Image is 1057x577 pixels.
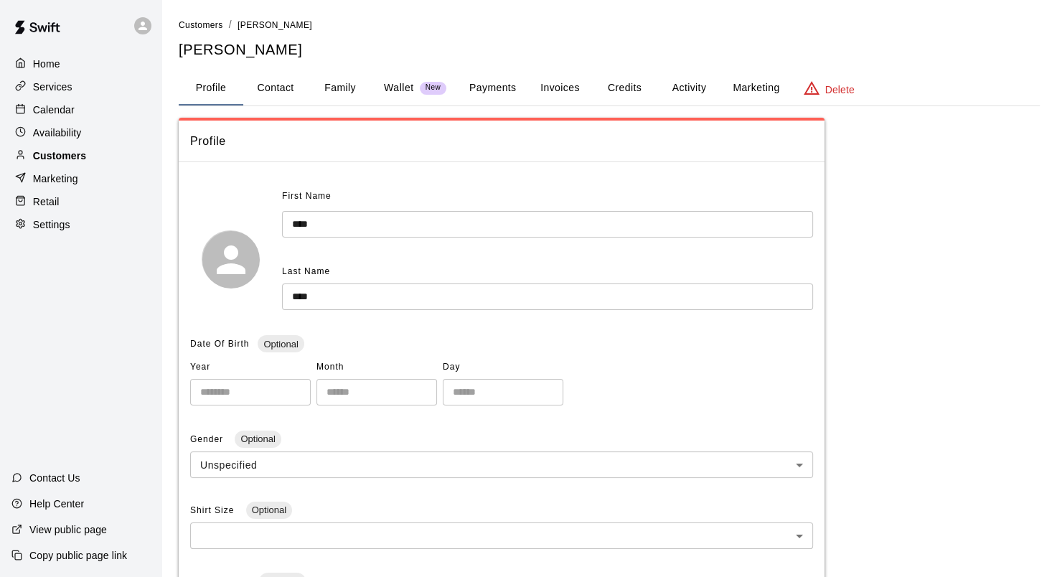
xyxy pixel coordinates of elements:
p: Help Center [29,497,84,511]
button: Credits [592,71,657,105]
li: / [229,17,232,32]
p: Services [33,80,72,94]
p: Calendar [33,103,75,117]
p: Contact Us [29,471,80,485]
span: Optional [235,433,281,444]
span: Shirt Size [190,505,238,515]
span: Optional [258,339,304,350]
span: New [420,83,446,93]
button: Invoices [527,71,592,105]
span: Month [316,356,437,379]
a: Customers [179,19,223,30]
span: Customers [179,20,223,30]
span: [PERSON_NAME] [238,20,312,30]
span: Optional [246,505,292,515]
button: Contact [243,71,308,105]
p: Wallet [384,80,414,95]
p: Marketing [33,172,78,186]
span: First Name [282,185,332,208]
p: Home [33,57,60,71]
span: Last Name [282,266,330,276]
a: Marketing [11,168,150,189]
p: Customers [33,149,86,163]
p: View public page [29,522,107,537]
button: Activity [657,71,721,105]
a: Availability [11,122,150,144]
span: Day [443,356,563,379]
span: Date Of Birth [190,339,249,349]
p: Retail [33,194,60,209]
a: Home [11,53,150,75]
a: Services [11,76,150,98]
p: Delete [825,83,855,97]
div: basic tabs example [179,71,1040,105]
a: Customers [11,145,150,166]
p: Availability [33,126,82,140]
span: Year [190,356,311,379]
button: Family [308,71,372,105]
span: Profile [190,132,813,151]
p: Copy public page link [29,548,127,563]
div: Unspecified [190,451,813,478]
a: Settings [11,214,150,235]
a: Calendar [11,99,150,121]
p: Settings [33,217,70,232]
a: Retail [11,191,150,212]
span: Gender [190,434,226,444]
nav: breadcrumb [179,17,1040,33]
button: Profile [179,71,243,105]
button: Payments [458,71,527,105]
button: Marketing [721,71,791,105]
h5: [PERSON_NAME] [179,40,1040,60]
